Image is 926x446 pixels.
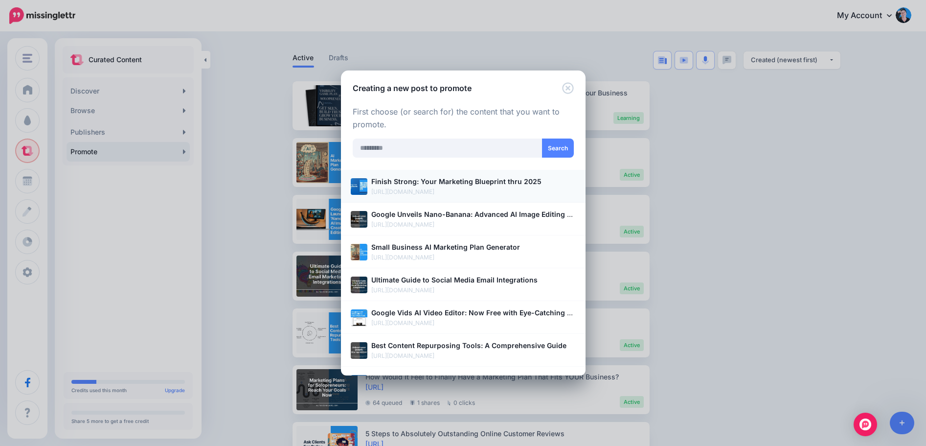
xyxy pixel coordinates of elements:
[371,220,576,230] p: [URL][DOMAIN_NAME]
[351,307,576,328] a: Google Vids AI Video Editor: Now Free with Eye-Catching Advanced AI Tools [URL][DOMAIN_NAME]
[353,106,574,131] p: First choose (or search for) the content that you want to promote.
[371,177,542,186] b: Finish Strong: Your Marketing Blueprint thru 2025
[542,139,574,158] button: Search
[371,243,520,251] b: Small Business AI Marketing Plan Generator
[351,241,576,262] a: Small Business AI Marketing Plan Generator [URL][DOMAIN_NAME]
[351,309,367,326] img: 6fb6a5ad5a15571f715d59444516c098_thumb.jpg
[371,285,576,295] p: [URL][DOMAIN_NAME]
[351,373,576,394] a: How to Simplify Your Marketing & Focus on What Works [URL][DOMAIN_NAME]
[371,187,576,197] p: [URL][DOMAIN_NAME]
[371,341,566,350] b: Best Content Repurposing Tools: A Comprehensive Guide
[351,244,367,260] img: c04fb736c92a0a09a5dd56b80a2a3ffd_thumb.jpg
[562,82,574,94] button: Close
[351,277,367,293] img: 3b3b8f4b1c576f1fca32e02ff929c895_thumb.jpg
[371,351,576,361] p: [URL][DOMAIN_NAME]
[351,375,367,392] img: f6fefcfcdc0e9b7e52e39868d43722e5_thumb.jpg
[351,274,576,295] a: Ultimate Guide to Social Media Email Integrations [URL][DOMAIN_NAME]
[351,176,576,197] a: Finish Strong: Your Marketing Blueprint thru 2025 [URL][DOMAIN_NAME]
[353,82,472,94] h5: Creating a new post to promote
[371,308,630,317] b: Google Vids AI Video Editor: Now Free with Eye-Catching Advanced AI Tools
[351,178,367,195] img: 32ff82142e66f0f9ce981bb731574b31_thumb.jpg
[351,342,367,359] img: 542cb87a901c66a855c809a215b8f441_thumb.jpg
[371,374,562,382] b: How to Simplify Your Marketing & Focus on What Works
[854,413,877,436] div: Open Intercom Messenger
[371,210,596,218] b: Google Unveils Nano-Banana: Advanced AI Image Editing Features
[371,276,538,284] b: Ultimate Guide to Social Media Email Integrations
[351,340,576,361] a: Best Content Repurposing Tools: A Comprehensive Guide [URL][DOMAIN_NAME]
[351,209,576,230] a: Google Unveils Nano-Banana: Advanced AI Image Editing Features [URL][DOMAIN_NAME]
[351,211,367,228] img: 1b266aefa8aa42d671ce4da325507a15_thumb.jpg
[371,318,576,328] p: [URL][DOMAIN_NAME]
[371,253,576,262] p: [URL][DOMAIN_NAME]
